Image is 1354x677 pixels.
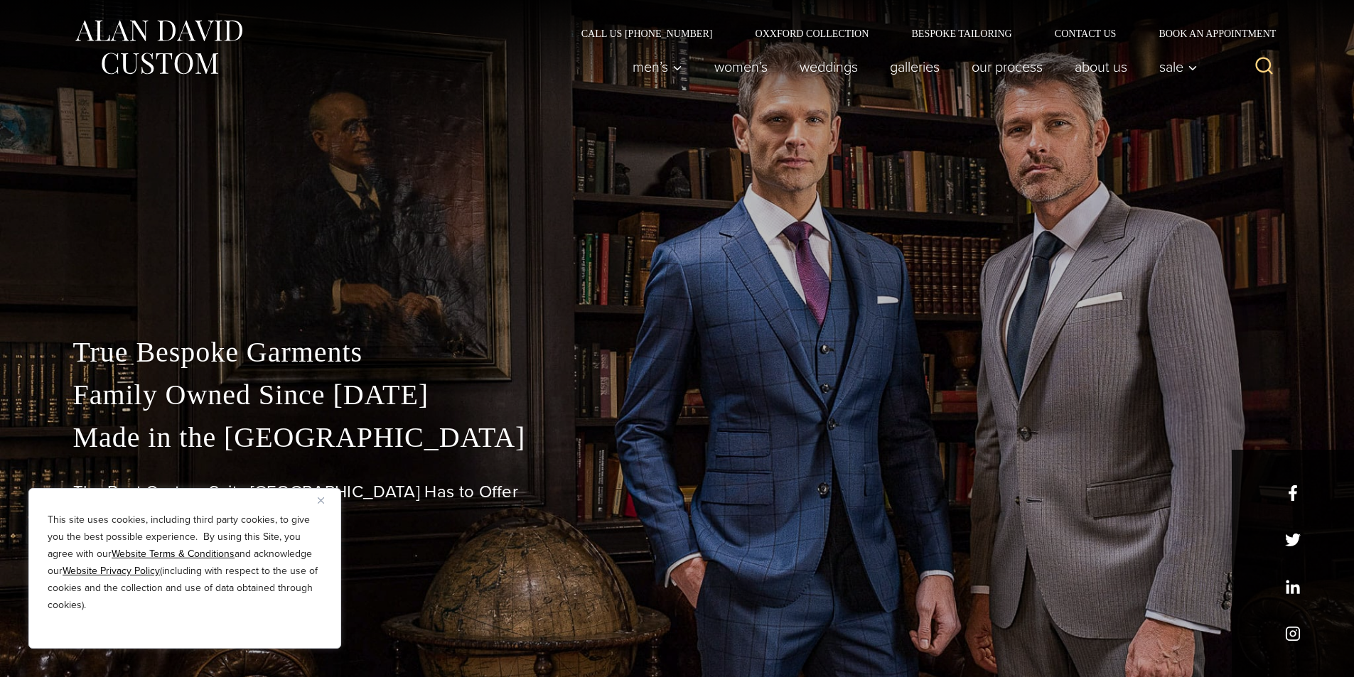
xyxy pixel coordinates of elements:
[1159,60,1198,74] span: Sale
[73,16,244,79] img: Alan David Custom
[955,53,1058,81] a: Our Process
[560,28,734,38] a: Call Us [PHONE_NUMBER]
[63,563,160,578] a: Website Privacy Policy
[874,53,955,81] a: Galleries
[633,60,682,74] span: Men’s
[48,511,322,614] p: This site uses cookies, including third party cookies, to give you the best possible experience. ...
[783,53,874,81] a: weddings
[318,497,324,504] img: Close
[73,331,1282,459] p: True Bespoke Garments Family Owned Since [DATE] Made in the [GEOGRAPHIC_DATA]
[890,28,1033,38] a: Bespoke Tailoring
[1137,28,1281,38] a: Book an Appointment
[616,53,1205,81] nav: Primary Navigation
[1033,28,1138,38] a: Contact Us
[1247,50,1282,84] button: View Search Form
[734,28,890,38] a: Oxxford Collection
[698,53,783,81] a: Women’s
[1058,53,1143,81] a: About Us
[112,546,235,561] a: Website Terms & Conditions
[73,482,1282,502] h1: The Best Custom Suits [GEOGRAPHIC_DATA] Has to Offer
[560,28,1282,38] nav: Secondary Navigation
[318,492,335,509] button: Close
